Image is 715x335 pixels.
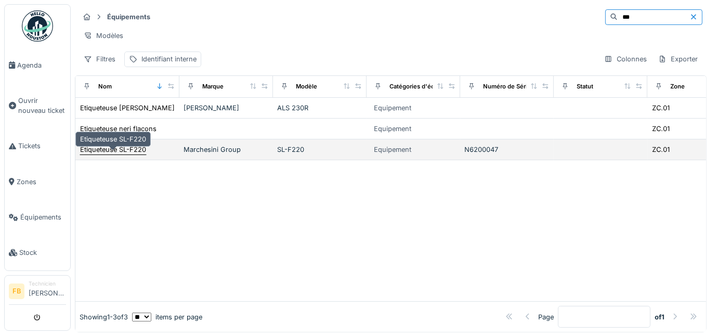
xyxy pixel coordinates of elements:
[374,103,411,113] div: Equipement
[80,124,157,134] div: Etiqueteuse neri flacons
[20,212,66,222] span: Équipements
[577,82,593,91] div: Statut
[80,145,146,154] div: Etiqueteuse SL-F220
[652,145,670,154] div: ZC.01
[184,103,269,113] div: [PERSON_NAME]
[277,103,362,113] div: ALS 230R
[80,312,128,322] div: Showing 1 - 3 of 3
[79,28,128,43] div: Modèles
[655,312,665,322] strong: of 1
[5,235,70,270] a: Stock
[389,82,462,91] div: Catégories d'équipement
[374,145,411,154] div: Equipement
[202,82,224,91] div: Marque
[652,103,670,113] div: ZC.01
[19,248,66,257] span: Stock
[600,51,652,67] div: Colonnes
[5,128,70,164] a: Tickets
[29,280,66,288] div: Technicien
[80,103,175,113] div: Etiqueteuse [PERSON_NAME]
[9,280,66,305] a: FB Technicien[PERSON_NAME]
[296,82,317,91] div: Modèle
[5,200,70,235] a: Équipements
[184,145,269,154] div: Marchesini Group
[5,83,70,128] a: Ouvrir nouveau ticket
[374,124,411,134] div: Equipement
[98,82,112,91] div: Nom
[22,10,53,42] img: Badge_color-CXgf-gQk.svg
[9,284,24,299] li: FB
[670,82,685,91] div: Zone
[483,82,531,91] div: Numéro de Série
[75,132,151,147] div: Etiqueteuse SL-F220
[538,312,554,322] div: Page
[17,177,66,187] span: Zones
[464,145,550,154] div: N6200047
[654,51,703,67] div: Exporter
[18,96,66,115] span: Ouvrir nouveau ticket
[141,54,197,64] div: Identifiant interne
[103,12,154,22] strong: Équipements
[18,141,66,151] span: Tickets
[29,280,66,302] li: [PERSON_NAME]
[652,124,670,134] div: ZC.01
[5,164,70,199] a: Zones
[277,145,362,154] div: SL-F220
[5,47,70,83] a: Agenda
[79,51,120,67] div: Filtres
[17,60,66,70] span: Agenda
[132,312,202,322] div: items per page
